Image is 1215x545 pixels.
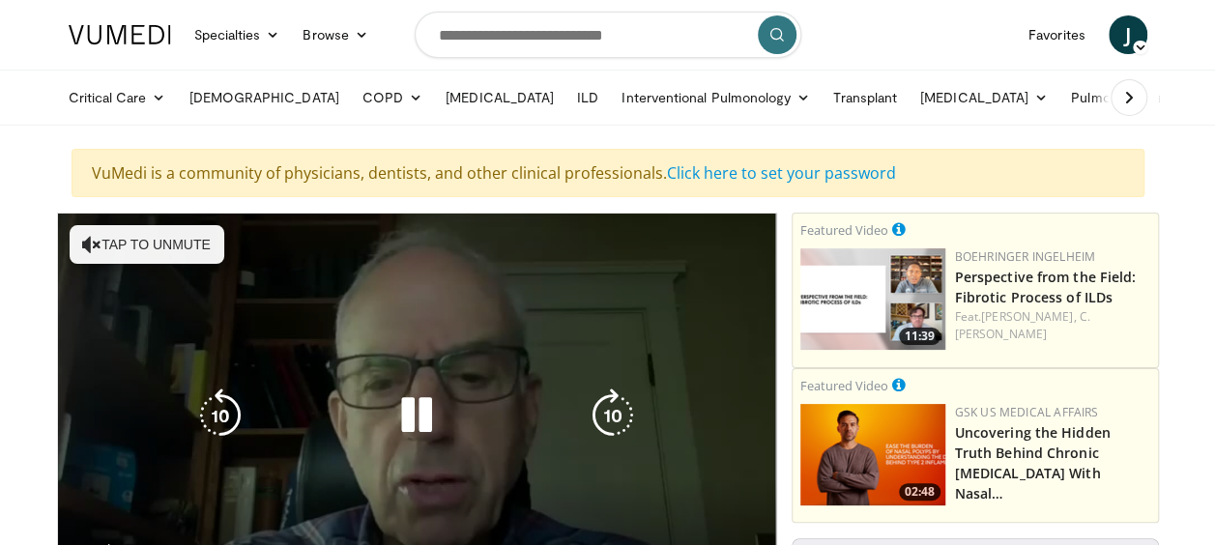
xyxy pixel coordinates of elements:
input: Search topics, interventions [415,12,801,58]
small: Featured Video [800,221,888,239]
a: Boehringer Ingelheim [955,248,1095,265]
div: VuMedi is a community of physicians, dentists, and other clinical professionals. [72,149,1144,197]
a: Browse [291,15,380,54]
a: ILD [565,78,610,117]
span: 11:39 [899,328,940,345]
a: GSK US Medical Affairs [955,404,1099,420]
a: Transplant [822,78,909,117]
div: Feat. [955,308,1150,343]
img: VuMedi Logo [69,25,171,44]
span: 02:48 [899,483,940,501]
a: 11:39 [800,248,945,350]
a: 02:48 [800,404,945,505]
a: J [1109,15,1147,54]
a: COPD [351,78,434,117]
a: Specialties [183,15,292,54]
a: [MEDICAL_DATA] [909,78,1059,117]
img: 0d260a3c-dea8-4d46-9ffd-2859801fb613.png.150x105_q85_crop-smart_upscale.png [800,248,945,350]
a: Click here to set your password [667,162,896,184]
img: d04c7a51-d4f2-46f9-936f-c139d13e7fbe.png.150x105_q85_crop-smart_upscale.png [800,404,945,505]
a: Interventional Pulmonology [610,78,822,117]
a: Critical Care [57,78,178,117]
a: [MEDICAL_DATA] [434,78,565,117]
a: [DEMOGRAPHIC_DATA] [178,78,351,117]
button: Tap to unmute [70,225,224,264]
a: Uncovering the Hidden Truth Behind Chronic [MEDICAL_DATA] With Nasal… [955,423,1111,502]
a: C. [PERSON_NAME] [955,308,1090,342]
a: Perspective from the Field: Fibrotic Process of ILDs [955,268,1137,306]
small: Featured Video [800,377,888,394]
a: Favorites [1017,15,1097,54]
a: [PERSON_NAME], [981,308,1076,325]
